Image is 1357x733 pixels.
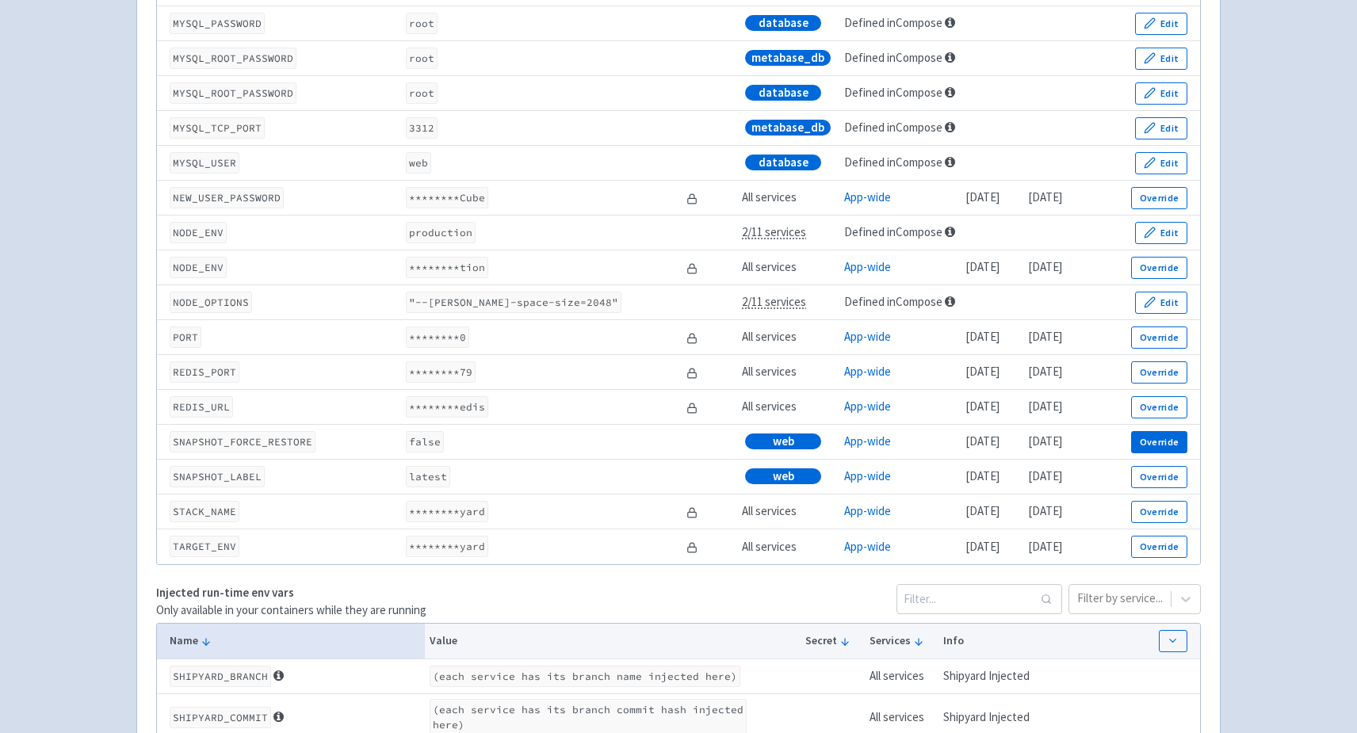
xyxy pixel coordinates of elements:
[170,82,296,104] code: MYSQL_ROOT_PASSWORD
[1135,48,1187,70] button: Edit
[170,396,233,418] code: REDIS_URL
[759,85,808,101] span: database
[406,222,476,243] code: production
[1131,501,1187,523] button: Override
[965,433,1000,449] time: [DATE]
[170,292,252,313] code: NODE_OPTIONS
[406,152,431,174] code: web
[170,501,239,522] code: STACK_NAME
[965,329,1000,344] time: [DATE]
[844,259,891,274] a: App-wide
[1135,82,1187,105] button: Edit
[844,155,942,170] a: Defined in Compose
[406,82,438,104] code: root
[1131,396,1187,418] button: Override
[170,152,239,174] code: MYSQL_USER
[1135,152,1187,174] button: Edit
[737,181,839,216] td: All services
[938,659,1049,693] td: Shipyard Injected
[406,13,438,34] code: root
[430,666,740,687] code: (each service has its branch name injected here)
[1135,222,1187,244] button: Edit
[1131,466,1187,488] button: Override
[170,431,315,452] code: SNAPSHOT_FORCE_RESTORE
[1028,259,1062,274] time: [DATE]
[1135,292,1187,314] button: Edit
[737,390,839,425] td: All services
[1131,257,1187,279] button: Override
[844,364,891,379] a: App-wide
[737,529,839,564] td: All services
[965,539,1000,554] time: [DATE]
[844,433,891,449] a: App-wide
[1028,399,1062,414] time: [DATE]
[170,257,227,278] code: NODE_ENV
[844,15,942,30] a: Defined in Compose
[170,361,239,383] code: REDIS_PORT
[844,50,942,65] a: Defined in Compose
[425,624,801,659] th: Value
[1135,117,1187,139] button: Edit
[1028,539,1062,554] time: [DATE]
[406,466,450,487] code: latest
[406,117,438,139] code: 3312
[170,466,265,487] code: SNAPSHOT_LABEL
[170,536,239,557] code: TARGET_ENV
[844,294,942,309] a: Defined in Compose
[170,117,265,139] code: MYSQL_TCP_PORT
[844,189,891,204] a: App-wide
[844,468,891,483] a: App-wide
[1131,536,1187,558] button: Override
[965,364,1000,379] time: [DATE]
[965,189,1000,204] time: [DATE]
[864,659,938,693] td: All services
[742,224,806,239] span: 2/11 services
[773,468,794,484] span: web
[156,601,426,620] p: Only available in your containers while they are running
[1028,329,1062,344] time: [DATE]
[170,707,271,728] code: SHIPYARD_COMMIT
[965,503,1000,518] time: [DATE]
[170,326,201,348] code: PORT
[1131,326,1187,349] button: Override
[844,120,942,135] a: Defined in Compose
[737,355,839,390] td: All services
[759,15,808,31] span: database
[965,399,1000,414] time: [DATE]
[1131,361,1187,384] button: Override
[170,222,227,243] code: NODE_ENV
[737,250,839,285] td: All services
[1131,187,1187,209] button: Override
[773,433,794,449] span: web
[737,494,839,529] td: All services
[965,259,1000,274] time: [DATE]
[844,329,891,344] a: App-wide
[1131,431,1187,453] button: Override
[870,632,934,649] button: Services
[844,539,891,554] a: App-wide
[170,666,271,687] code: SHIPYARD_BRANCH
[1028,468,1062,483] time: [DATE]
[1028,189,1062,204] time: [DATE]
[156,585,294,600] strong: Injected run-time env vars
[170,632,420,649] button: Name
[751,120,824,136] span: metabase_db
[844,85,942,100] a: Defined in Compose
[844,399,891,414] a: App-wide
[965,468,1000,483] time: [DATE]
[896,584,1062,614] input: Filter...
[844,224,942,239] a: Defined in Compose
[938,624,1049,659] th: Info
[742,294,806,309] span: 2/11 services
[406,48,438,69] code: root
[751,50,824,66] span: metabase_db
[759,155,808,170] span: database
[805,632,858,649] button: Secret
[1028,503,1062,518] time: [DATE]
[170,187,284,208] code: NEW_USER_PASSWORD
[406,292,621,313] code: "--[PERSON_NAME]-space-size=2048"
[170,48,296,69] code: MYSQL_ROOT_PASSWORD
[1135,13,1187,35] button: Edit
[844,503,891,518] a: App-wide
[1028,364,1062,379] time: [DATE]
